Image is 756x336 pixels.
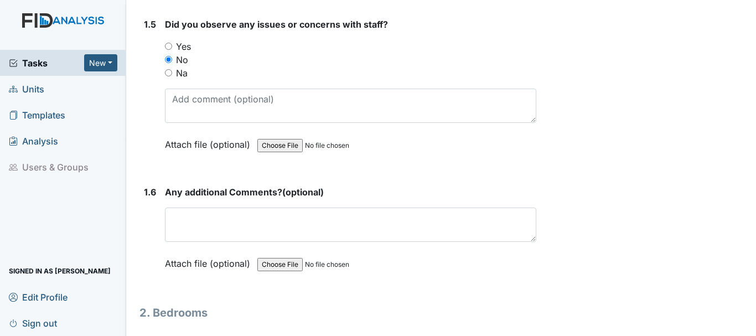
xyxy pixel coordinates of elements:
button: New [84,54,117,71]
strong: (optional) [165,185,536,199]
label: No [176,53,188,66]
label: Yes [176,40,191,53]
span: Signed in as [PERSON_NAME] [9,262,111,280]
span: Templates [9,106,65,123]
label: 1.6 [144,185,156,199]
span: Any additional Comments? [165,187,282,198]
label: Na [176,66,188,80]
span: Did you observe any issues or concerns with staff? [165,19,388,30]
input: No [165,56,172,63]
span: Edit Profile [9,288,68,306]
h1: 2. Bedrooms [139,304,536,321]
a: Tasks [9,56,84,70]
label: Attach file (optional) [165,251,255,270]
label: Attach file (optional) [165,132,255,151]
span: Sign out [9,314,57,332]
input: Yes [165,43,172,50]
input: Na [165,69,172,76]
span: Units [9,80,44,97]
span: Analysis [9,132,58,149]
label: 1.5 [144,18,156,31]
